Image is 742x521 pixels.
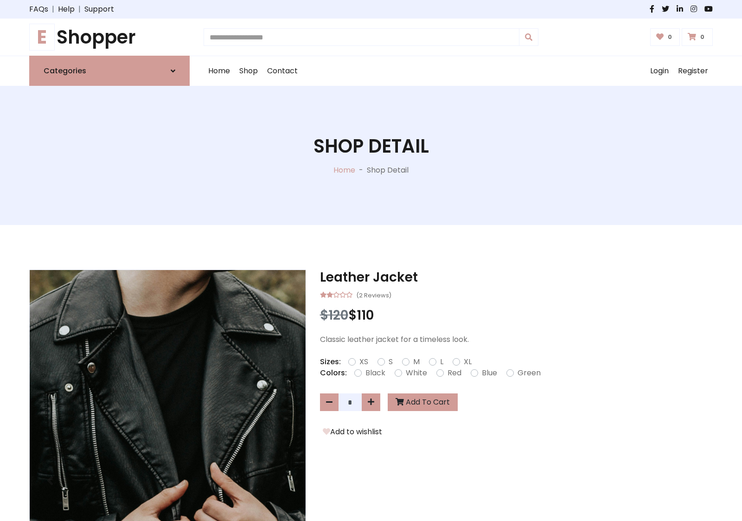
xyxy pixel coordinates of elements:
[665,33,674,41] span: 0
[320,306,348,324] span: $120
[650,28,680,46] a: 0
[320,270,713,285] h3: Leather Jacket
[75,4,84,15] span: |
[333,165,355,175] a: Home
[367,165,409,176] p: Shop Detail
[646,56,673,86] a: Login
[29,26,190,48] h1: Shopper
[482,367,497,379] label: Blue
[389,356,393,367] label: S
[682,28,713,46] a: 0
[320,426,385,438] button: Add to wishlist
[48,4,58,15] span: |
[29,56,190,86] a: Categories
[235,56,262,86] a: Shop
[320,308,713,323] h3: $
[58,4,75,15] a: Help
[406,367,427,379] label: White
[262,56,302,86] a: Contact
[357,306,374,324] span: 110
[29,26,190,48] a: EShopper
[518,367,541,379] label: Green
[359,356,368,367] label: XS
[413,356,420,367] label: M
[355,165,367,176] p: -
[84,4,114,15] a: Support
[320,367,347,379] p: Colors:
[440,356,443,367] label: L
[356,289,391,300] small: (2 Reviews)
[365,367,385,379] label: Black
[320,356,341,367] p: Sizes:
[29,24,55,51] span: E
[204,56,235,86] a: Home
[698,33,707,41] span: 0
[448,367,461,379] label: Red
[464,356,472,367] label: XL
[313,135,429,157] h1: Shop Detail
[29,4,48,15] a: FAQs
[44,66,86,75] h6: Categories
[320,334,713,345] p: Classic leather jacket for a timeless look.
[673,56,713,86] a: Register
[388,393,458,411] button: Add To Cart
